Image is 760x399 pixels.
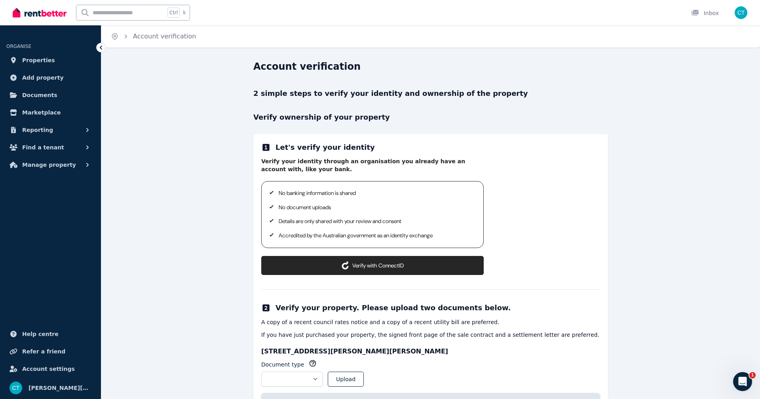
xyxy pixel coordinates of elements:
span: Refer a friend [22,347,65,356]
button: Manage property [6,157,95,173]
p: If you have just purchased your property, the signed front page of the sale contract and a settle... [261,331,600,339]
span: ORGANISE [6,44,31,49]
span: Reporting [22,125,53,135]
p: Verify ownership of your property [253,112,608,123]
iframe: Intercom live chat [733,372,752,391]
span: [PERSON_NAME][MEDICAL_DATA] [28,383,91,393]
p: Accredited by the Australian government as an identity exchange [279,232,474,240]
img: RentBetter [13,7,66,19]
a: Help centre [6,326,95,342]
button: Reporting [6,122,95,138]
span: Manage property [22,160,76,170]
a: Marketplace [6,105,95,120]
a: Properties [6,52,95,68]
div: Inbox [691,9,719,17]
span: Account settings [22,364,75,374]
p: 2 simple steps to verify your identity and ownership of the property [253,88,608,99]
button: Find a tenant [6,139,95,155]
span: Ctrl [167,8,180,18]
h2: Let's verify your identity [275,142,375,153]
h1: Account verification [253,60,361,73]
span: Add property [22,73,64,82]
a: Add property [6,70,95,86]
span: Find a tenant [22,143,64,152]
img: Claire Tao [9,382,22,394]
span: 1 [749,372,756,378]
h2: Verify your property. Please upload two documents below. [275,302,511,313]
a: Documents [6,87,95,103]
button: Verify with ConnectID [261,256,484,275]
p: Verify your identity through an organisation you already have an account with, like your bank. [261,158,484,173]
img: Claire Tao [735,6,747,19]
p: No banking information is shared [279,189,474,197]
span: Marketplace [22,108,61,117]
span: Help centre [22,329,59,339]
span: Documents [22,90,57,100]
a: Refer a friend [6,344,95,359]
p: No document uploads [279,204,474,212]
span: k [183,10,186,16]
button: Upload [328,372,364,387]
nav: Breadcrumb [101,25,205,48]
a: Account settings [6,361,95,377]
p: A copy of a recent council rates notice and a copy of a recent utility bill are preferred. [261,318,600,326]
h3: [STREET_ADDRESS][PERSON_NAME][PERSON_NAME] [261,347,600,356]
span: Properties [22,55,55,65]
label: Document type [261,361,304,368]
p: Details are only shared with your review and consent [279,218,474,225]
a: Account verification [133,32,196,40]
